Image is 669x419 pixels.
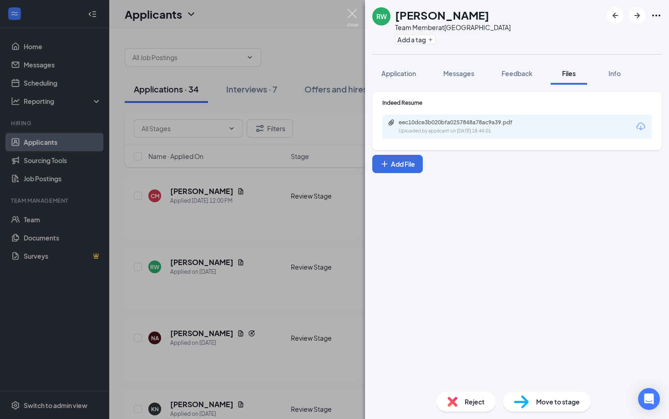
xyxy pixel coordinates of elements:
svg: Paperclip [388,119,395,126]
h1: [PERSON_NAME] [395,7,489,23]
button: ArrowRight [629,7,645,24]
svg: Ellipses [651,10,662,21]
div: Open Intercom Messenger [638,388,660,410]
div: Uploaded by applicant on [DATE] 18:44:01 [399,128,535,135]
div: RW [376,12,387,21]
svg: ArrowRight [632,10,643,21]
svg: ArrowLeftNew [610,10,621,21]
div: Team Member at [GEOGRAPHIC_DATA] [395,23,511,32]
div: Indeed Resume [382,99,652,107]
span: Files [562,69,576,77]
span: Info [608,69,621,77]
button: PlusAdd a tag [395,35,436,44]
div: eec10dce3b020bfa0257848a78ac9a39.pdf [399,119,526,126]
span: Move to stage [536,397,580,407]
svg: Download [635,121,646,132]
svg: Plus [380,159,389,169]
span: Application [381,69,416,77]
button: Add FilePlus [372,155,423,173]
a: Paperclipeec10dce3b020bfa0257848a78ac9a39.pdfUploaded by applicant on [DATE] 18:44:01 [388,119,535,135]
span: Messages [443,69,474,77]
span: Feedback [502,69,532,77]
button: ArrowLeftNew [607,7,623,24]
svg: Plus [428,37,433,42]
span: Reject [465,397,485,407]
